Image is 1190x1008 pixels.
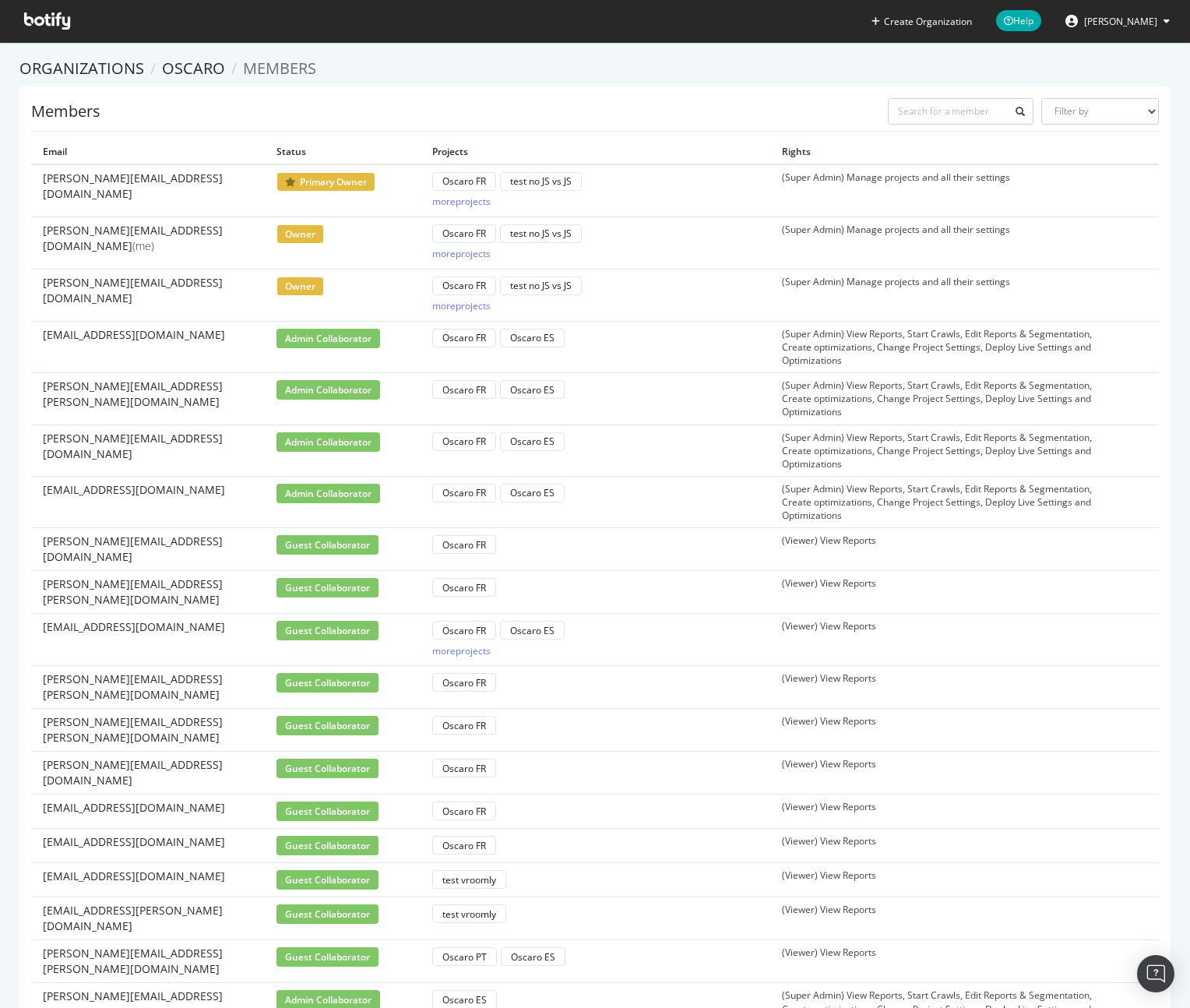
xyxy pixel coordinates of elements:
span: owner [276,277,324,296]
div: Oscaro FR [442,624,486,637]
a: Oscaro ES [500,624,565,637]
td: (Viewer) View Reports [770,863,1120,897]
a: Oscaro FR [432,279,496,292]
button: test no JS vs JS [500,277,582,295]
span: [PERSON_NAME][EMAIL_ADDRESS][DOMAIN_NAME] [43,757,253,788]
a: Oscaro PT [432,950,497,964]
td: (Viewer) View Reports [770,614,1120,666]
span: Brunel Dimitri [1084,15,1157,28]
a: test no JS vs JS [500,174,582,188]
a: Oscaro FR [432,486,496,499]
td: (Viewer) View Reports [770,666,1120,709]
a: Oscaro FR [432,227,496,240]
button: Oscaro FR [432,224,496,243]
td: (Super Admin) Manage projects and all their settings [770,217,1120,269]
a: Oscaro FR [432,676,496,689]
span: primary owner [276,172,375,192]
span: (me) [132,238,154,253]
span: admin collaborator [276,432,380,452]
div: Oscaro ES [510,383,555,397]
div: Oscaro ES [510,624,555,637]
div: more projects [432,195,491,208]
div: Oscaro FR [442,279,486,292]
button: Oscaro FR [432,329,496,347]
span: [EMAIL_ADDRESS][DOMAIN_NAME] [43,327,225,343]
button: Oscaro FR [432,759,496,777]
button: Oscaro ES [500,432,565,451]
span: guest collaborator [276,947,378,967]
div: test no JS vs JS [510,227,572,240]
a: Oscaro FR [432,805,496,818]
button: Oscaro FR [432,673,496,692]
div: Open Intercom Messenger [1137,955,1174,992]
td: (Super Admin) View Reports, Start Crawls, Edit Reports & Segmentation, Create optimizations, Chan... [770,476,1120,527]
button: Oscaro FR [432,277,496,295]
span: [EMAIL_ADDRESS][DOMAIN_NAME] [43,619,225,635]
span: guest collaborator [276,535,378,555]
a: Oscaro FR [432,174,496,188]
button: test no JS vs JS [500,172,582,191]
span: owner [276,224,324,244]
div: Oscaro FR [442,435,486,448]
div: test vroomly [442,908,496,921]
ol: breadcrumbs [19,58,1171,80]
span: admin collaborator [276,329,380,348]
span: [PERSON_NAME][EMAIL_ADDRESS][PERSON_NAME][DOMAIN_NAME] [43,576,253,608]
div: more projects [432,644,491,657]
button: Oscaro FR [432,380,496,399]
button: Oscaro ES [501,947,565,966]
div: Oscaro ES [510,486,555,499]
button: Oscaro FR [432,621,496,640]
button: Oscaro ES [500,380,565,399]
button: Oscaro ES [500,484,565,502]
div: Oscaro FR [442,174,486,188]
span: admin collaborator [276,380,380,400]
span: [PERSON_NAME][EMAIL_ADDRESS][DOMAIN_NAME] [43,275,253,306]
div: Oscaro FR [442,538,486,552]
a: Oscaro [162,58,225,79]
button: test vroomly [432,904,506,923]
span: guest collaborator [276,836,378,855]
td: (Viewer) View Reports [770,795,1120,829]
div: Oscaro FR [442,719,486,732]
a: Oscaro ES [432,993,497,1006]
a: Oscaro FR [432,839,496,852]
input: Search for a member [888,98,1034,125]
a: Organizations [19,58,144,79]
div: Oscaro ES [510,435,555,448]
div: test no JS vs JS [510,279,572,292]
a: Oscaro ES [500,486,565,499]
button: test vroomly [432,870,506,889]
a: Oscaro ES [500,383,565,397]
a: test no JS vs JS [500,279,582,292]
td: (Viewer) View Reports [770,528,1120,571]
button: moreprojects [432,192,491,211]
span: [PERSON_NAME][EMAIL_ADDRESS][PERSON_NAME][DOMAIN_NAME] [43,714,253,745]
div: Oscaro FR [442,676,486,689]
span: guest collaborator [276,673,378,693]
button: moreprojects [432,245,491,263]
div: Oscaro ES [510,331,555,344]
span: [PERSON_NAME][EMAIL_ADDRESS][DOMAIN_NAME] [43,431,253,462]
div: Oscaro FR [442,227,486,240]
div: Oscaro FR [442,331,486,344]
span: [PERSON_NAME][EMAIL_ADDRESS][DOMAIN_NAME] [43,534,253,565]
div: test vroomly [442,873,496,886]
span: guest collaborator [276,904,378,924]
a: Oscaro ES [500,331,565,344]
td: (Viewer) View Reports [770,709,1120,752]
td: (Super Admin) View Reports, Start Crawls, Edit Reports & Segmentation, Create optimizations, Chan... [770,373,1120,425]
td: (Viewer) View Reports [770,829,1120,863]
a: Oscaro ES [501,950,565,964]
div: Oscaro FR [442,762,486,775]
span: [PERSON_NAME][EMAIL_ADDRESS][PERSON_NAME][DOMAIN_NAME] [43,946,253,977]
a: test vroomly [432,873,506,886]
span: Members [243,58,316,79]
span: [PERSON_NAME][EMAIL_ADDRESS][DOMAIN_NAME] [43,171,253,202]
span: [EMAIL_ADDRESS][DOMAIN_NAME] [43,482,225,498]
span: [EMAIL_ADDRESS][DOMAIN_NAME] [43,800,225,816]
button: Oscaro FR [432,836,496,855]
span: guest collaborator [276,716,378,735]
h1: Members [31,103,100,120]
span: guest collaborator [276,621,378,640]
